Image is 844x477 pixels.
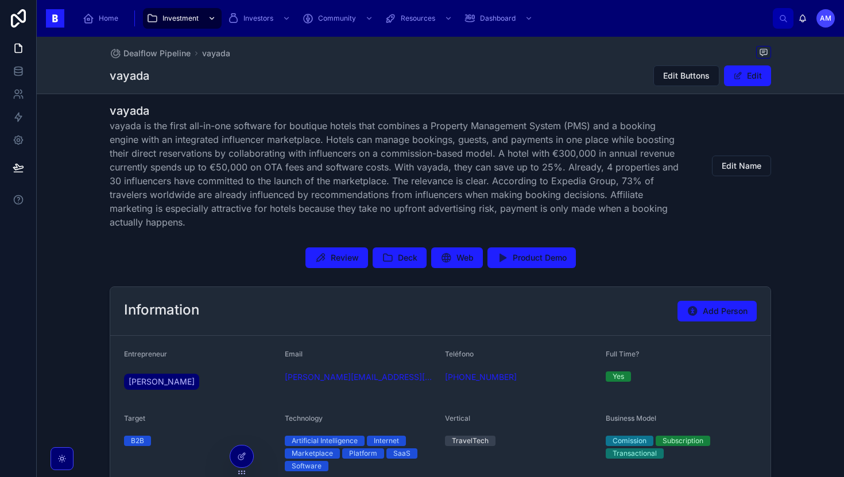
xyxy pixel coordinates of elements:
span: Home [99,14,118,23]
a: [PHONE_NUMBER] [445,371,517,383]
button: Edit [724,65,771,86]
div: SaaS [393,448,411,459]
div: Subscription [663,436,703,446]
span: Review [331,252,359,263]
div: B2B [131,436,144,446]
button: Web [431,247,483,268]
button: Edit Buttons [653,65,719,86]
div: Platform [349,448,377,459]
span: Deck [398,252,417,263]
span: Resources [401,14,435,23]
div: scrollable content [73,6,773,31]
div: Marketplace [292,448,333,459]
div: Yes [613,371,624,382]
div: TravelTech [452,436,489,446]
span: Edit Name [722,160,761,172]
span: Full Time? [606,350,639,358]
a: Dashboard [460,8,539,29]
h1: vayada [110,103,685,119]
button: Edit Name [712,156,771,176]
span: vayada is the first all-in-one software for boutique hotels that combines a Property Management S... [110,119,685,229]
span: Investment [162,14,199,23]
span: Investors [243,14,273,23]
span: Community [318,14,356,23]
div: Artificial Intelligence [292,436,358,446]
span: Vertical [445,414,470,422]
button: Review [305,247,368,268]
a: [PERSON_NAME][EMAIL_ADDRESS][DOMAIN_NAME] [285,371,436,383]
div: Transactional [613,448,657,459]
div: Software [292,461,322,471]
a: Community [299,8,379,29]
span: Dashboard [480,14,516,23]
a: Dealflow Pipeline [110,48,191,59]
a: Investors [224,8,296,29]
span: Email [285,350,303,358]
span: Business Model [606,414,656,422]
img: App logo [46,9,64,28]
h2: Information [124,301,199,319]
span: Technology [285,414,323,422]
span: [PERSON_NAME] [129,376,195,387]
span: Target [124,414,145,422]
button: Deck [373,247,427,268]
button: Product Demo [487,247,576,268]
a: Investment [143,8,222,29]
span: Product Demo [513,252,567,263]
h1: vayada [110,68,149,84]
span: Teléfono [445,350,474,358]
span: Edit Buttons [663,70,710,82]
button: Add Person [677,301,757,321]
span: Add Person [703,305,748,317]
span: Entrepreneur [124,350,167,358]
span: AM [820,14,831,23]
a: vayada [202,48,230,59]
span: Web [456,252,474,263]
a: Home [79,8,126,29]
span: Dealflow Pipeline [123,48,191,59]
a: Resources [381,8,458,29]
div: Internet [374,436,399,446]
div: Comission [613,436,646,446]
a: [PERSON_NAME] [124,374,199,390]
